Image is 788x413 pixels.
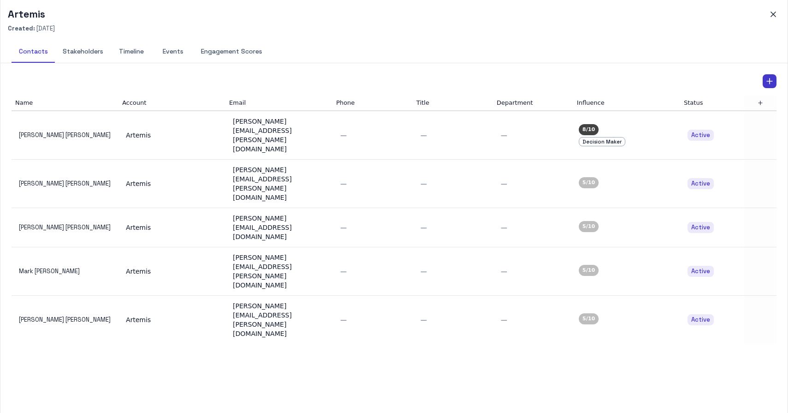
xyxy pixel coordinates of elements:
[336,98,409,108] div: Phone
[688,267,714,276] span: Active
[744,96,776,110] div: Add new column
[579,138,625,146] span: Decision Maker
[111,41,152,63] button: Timeline
[684,98,741,108] div: Status
[579,265,599,276] div: 5 /10
[579,313,599,324] div: 5 /10
[579,177,599,188] div: 5 /10
[340,316,346,323] span: —
[688,131,714,140] span: Active
[500,316,507,323] span: —
[417,98,489,108] div: Title
[500,180,507,187] span: —
[420,180,427,187] span: —
[420,132,427,139] span: —
[420,268,427,275] span: —
[233,117,325,154] div: [PERSON_NAME][EMAIL_ADDRESS][PERSON_NAME][DOMAIN_NAME]
[579,124,599,135] div: 8 /10
[500,268,507,275] span: —
[763,74,776,88] button: Add Contact
[577,98,676,108] div: Influence
[340,180,346,187] span: —
[340,224,346,231] span: —
[500,224,507,231] span: —
[126,179,218,188] div: Artemis
[340,132,346,139] span: —
[126,315,218,324] div: Artemis
[126,131,218,140] div: Artemis
[688,223,714,232] span: Active
[233,165,325,202] div: [PERSON_NAME][EMAIL_ADDRESS][PERSON_NAME][DOMAIN_NAME]
[579,221,599,232] div: 5 /10
[126,223,218,232] div: Artemis
[194,41,270,63] button: Engagement Scores
[420,316,427,323] span: —
[688,179,714,188] span: Active
[233,253,325,290] div: [PERSON_NAME][EMAIL_ADDRESS][PERSON_NAME][DOMAIN_NAME]
[229,98,329,108] div: Email
[420,224,427,231] span: —
[152,41,194,63] button: Events
[497,98,570,108] div: Department
[233,214,325,241] div: [PERSON_NAME][EMAIL_ADDRESS][DOMAIN_NAME]
[688,315,714,324] span: Active
[233,301,325,338] div: [PERSON_NAME][EMAIL_ADDRESS][PERSON_NAME][DOMAIN_NAME]
[340,268,346,275] span: —
[500,132,507,139] span: —
[126,267,218,276] div: Artemis
[122,98,222,108] div: Account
